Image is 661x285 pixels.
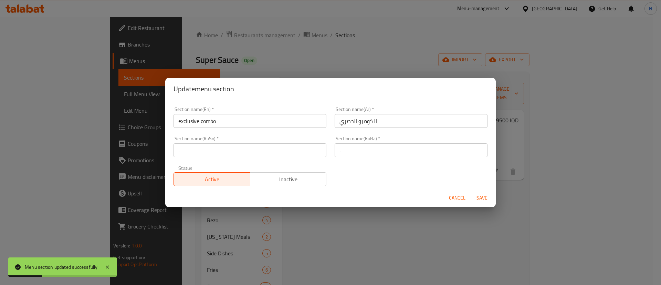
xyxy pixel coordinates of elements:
button: Cancel [446,192,468,204]
button: Active [174,172,250,186]
span: Cancel [449,194,465,202]
button: Inactive [250,172,327,186]
button: Save [471,192,493,204]
input: Please enter section name(KuBa) [335,143,487,157]
span: Save [474,194,490,202]
input: Please enter section name(KuSo) [174,143,326,157]
h2: Update menu section [174,83,487,94]
span: Active [177,174,248,184]
input: Please enter section name(en) [174,114,326,128]
div: Menu section updated successfully [25,263,98,271]
input: Please enter section name(ar) [335,114,487,128]
span: Inactive [253,174,324,184]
